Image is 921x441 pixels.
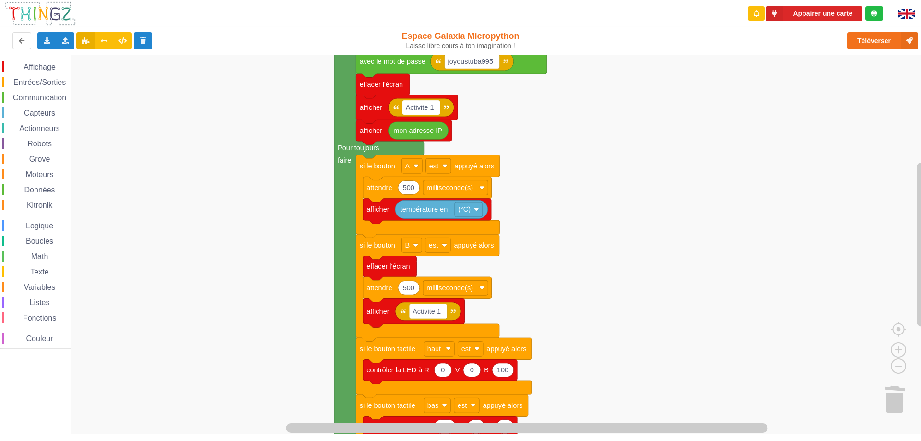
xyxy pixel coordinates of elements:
span: Variables [23,283,57,291]
text: 100 [497,366,508,374]
text: afficher [360,104,383,111]
text: afficher [366,205,390,213]
span: Fonctions [22,314,58,322]
text: 500 [403,284,414,292]
span: Entrées/Sorties [12,78,67,86]
text: attendre [366,184,392,191]
text: haut [427,345,441,353]
span: Capteurs [23,109,57,117]
img: gb.png [898,9,915,19]
span: Texte [29,268,50,276]
text: est [429,162,438,170]
text: mon adresse IP [393,127,442,134]
span: Couleur [25,334,55,343]
text: Pour toujours [338,144,379,152]
text: V [455,366,460,374]
text: B [484,366,489,374]
text: avec le mot de passe [360,58,425,65]
span: Données [23,186,57,194]
text: 500 [403,184,414,191]
span: Moteurs [24,170,55,179]
div: Espace Galaxia Micropython [380,31,541,50]
div: Laisse libre cours à ton imagination ! [380,42,541,50]
button: Téléverser [847,32,918,49]
text: faire [338,156,351,164]
text: joyoustuba995 [448,58,493,65]
text: Activite 1 [413,308,441,315]
span: Kitronik [25,201,54,209]
text: milliseconde(s) [426,284,473,292]
text: effacer l'écran [360,81,403,88]
text: appuyé alors [483,402,522,409]
span: Listes [28,298,51,307]
text: appuyé alors [454,162,494,170]
text: afficher [360,127,383,134]
text: attendre [366,284,392,292]
text: bas [427,402,438,409]
text: si le bouton tactile [360,345,415,353]
span: Math [30,252,50,261]
text: si le bouton tactile [360,402,415,409]
text: (°C) [458,205,471,213]
text: si le bouton [360,241,395,249]
text: effacer l'écran [366,262,410,270]
text: appuyé alors [486,345,526,353]
text: 0 [470,366,474,374]
text: est [458,402,467,409]
text: milliseconde(s) [426,184,473,191]
text: 0 [441,366,445,374]
text: Activite 1 [406,104,434,111]
text: B [405,241,410,249]
span: Robots [26,140,53,148]
text: température en [401,205,448,213]
text: est [461,345,471,353]
text: afficher [366,308,390,315]
button: Appairer une carte [766,6,862,21]
div: Tu es connecté au serveur de création de Thingz [865,6,883,21]
span: Grove [28,155,52,163]
text: est [429,241,438,249]
text: appuyé alors [454,241,494,249]
span: Boucles [24,237,55,245]
text: A [405,162,410,170]
span: Communication [12,94,68,102]
text: si le bouton [360,162,395,170]
span: Affichage [22,63,57,71]
text: contrôler la LED à R [366,366,429,374]
span: Logique [24,222,55,230]
img: thingz_logo.png [4,1,76,26]
span: Actionneurs [18,124,61,132]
